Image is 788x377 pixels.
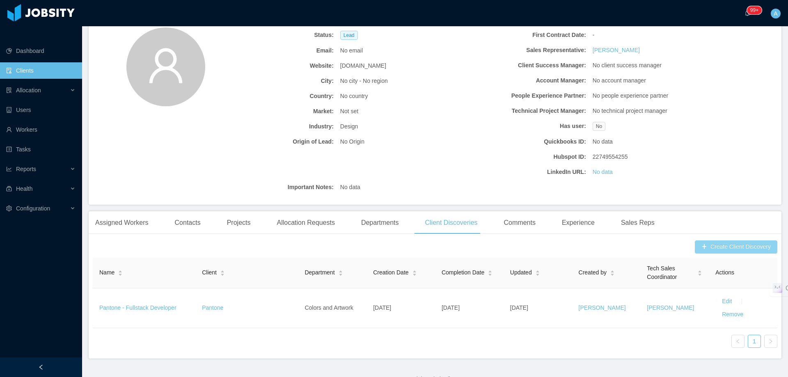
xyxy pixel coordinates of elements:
[6,166,12,172] i: icon: line-chart
[579,268,607,277] span: Created by
[6,141,76,158] a: icon: profileTasks
[340,122,358,131] span: Design
[6,62,76,79] a: icon: auditClients
[298,288,367,328] td: Colors and Artwork
[338,272,343,275] i: icon: caret-down
[6,43,76,59] a: icon: pie-chartDashboard
[340,92,368,101] span: No country
[610,269,615,275] div: Sort
[466,31,586,39] b: First Contract Date:
[610,272,615,275] i: icon: caret-down
[340,107,358,116] span: Not set
[214,107,334,116] b: Market:
[504,288,572,328] td: [DATE]
[340,46,363,55] span: No email
[768,339,773,344] i: icon: right
[510,268,532,277] span: Updated
[735,339,740,344] i: icon: left
[593,168,613,176] a: No data
[466,107,586,115] b: Technical Project Manager:
[202,304,223,311] a: Pantone
[340,62,386,70] span: [DOMAIN_NAME]
[214,183,334,192] b: Important Notes:
[466,153,586,161] b: Hubspot ID:
[214,92,334,101] b: Country:
[118,272,123,275] i: icon: caret-down
[593,137,613,146] span: No data
[220,270,224,272] i: icon: caret-up
[535,269,540,275] div: Sort
[466,91,586,100] b: People Experience Partner:
[16,87,41,94] span: Allocation
[6,87,12,93] i: icon: solution
[748,335,761,347] a: 1
[220,211,257,234] div: Projects
[695,240,777,254] button: icon: plusCreate Client Discovery
[412,272,417,275] i: icon: caret-down
[698,270,702,272] i: icon: caret-up
[6,121,76,138] a: icon: userWorkers
[220,269,225,275] div: Sort
[647,264,694,281] span: Tech Sales Coordinator
[16,185,32,192] span: Health
[593,122,605,131] span: No
[435,288,504,328] td: [DATE]
[89,211,155,234] div: Assigned Workers
[373,268,408,277] span: Creation Date
[214,31,334,39] b: Status:
[593,153,628,161] span: 22749554255
[6,186,12,192] i: icon: medicine-box
[697,269,702,275] div: Sort
[488,269,492,275] div: Sort
[6,102,76,118] a: icon: robotUsers
[340,137,364,146] span: No Origin
[589,73,716,88] div: No account manager
[214,62,334,70] b: Website:
[355,211,405,234] div: Departments
[589,88,716,103] div: No people experience partner
[748,335,761,348] li: 1
[418,211,484,234] div: Client Discoveries
[579,304,626,311] a: [PERSON_NAME]
[610,270,615,272] i: icon: caret-up
[340,31,358,40] span: Lead
[589,103,716,119] div: No technical project manager
[764,335,777,348] li: Next Page
[715,308,750,321] button: Remove
[589,58,716,73] div: No client success manager
[214,77,334,85] b: City:
[367,288,435,328] td: [DATE]
[731,335,744,348] li: Previous Page
[466,122,586,130] b: Has user:
[774,9,777,18] span: A
[715,269,734,276] span: Actions
[220,272,224,275] i: icon: caret-down
[99,304,176,311] a: Pantone - Fullstack Developer
[338,269,343,275] div: Sort
[305,268,334,277] span: Department
[466,137,586,146] b: Quickbooks ID:
[338,270,343,272] i: icon: caret-up
[118,270,123,272] i: icon: caret-up
[412,269,417,275] div: Sort
[466,61,586,70] b: Client Success Manager:
[535,270,540,272] i: icon: caret-up
[715,298,738,304] a: Edit
[488,272,492,275] i: icon: caret-down
[214,122,334,131] b: Industry:
[698,272,702,275] i: icon: caret-down
[555,211,601,234] div: Experience
[497,211,542,234] div: Comments
[214,46,334,55] b: Email:
[16,205,50,212] span: Configuration
[202,268,217,277] span: Client
[340,77,388,85] span: No city - No region
[466,168,586,176] b: LinkedIn URL:
[589,27,716,43] div: -
[466,76,586,85] b: Account Manager:
[340,183,360,192] span: No data
[442,268,484,277] span: Completion Date
[593,46,640,55] a: [PERSON_NAME]
[6,206,12,211] i: icon: setting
